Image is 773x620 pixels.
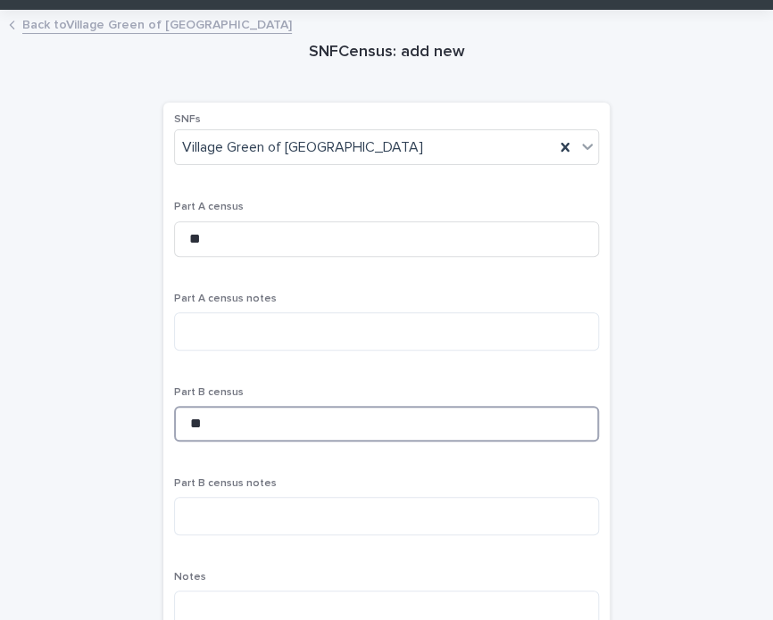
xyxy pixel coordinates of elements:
[163,42,610,63] h1: SNFCensus: add new
[174,387,244,398] span: Part B census
[182,138,423,157] span: Village Green of [GEOGRAPHIC_DATA]
[22,13,292,34] a: Back toVillage Green of [GEOGRAPHIC_DATA]
[174,293,277,304] span: Part A census notes
[174,478,277,489] span: Part B census notes
[174,572,206,583] span: Notes
[174,202,244,212] span: Part A census
[174,114,201,125] span: SNFs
